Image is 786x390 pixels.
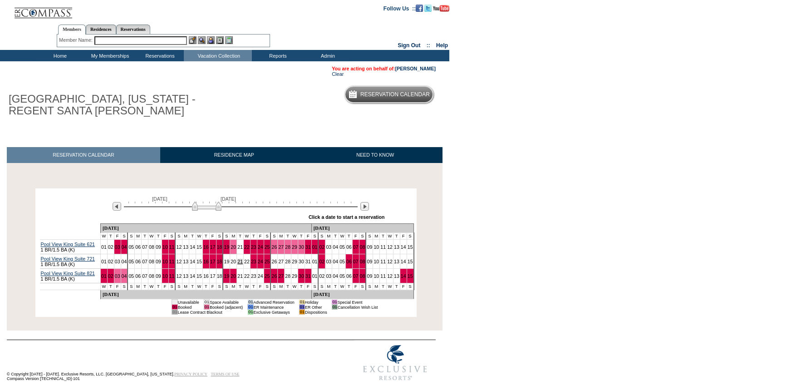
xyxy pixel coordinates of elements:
[41,242,95,247] a: Pool View King Suite 621
[183,259,188,264] a: 13
[332,283,339,290] td: T
[203,273,209,279] a: 16
[108,244,113,250] a: 02
[128,244,134,250] a: 05
[169,244,175,250] a: 11
[394,273,399,279] a: 13
[168,283,175,290] td: S
[84,50,134,61] td: My Memberships
[248,305,253,310] td: 01
[311,290,413,299] td: [DATE]
[305,273,311,279] a: 31
[257,233,264,240] td: F
[101,259,107,264] a: 01
[271,273,277,279] a: 26
[257,283,264,290] td: F
[183,273,188,279] a: 13
[325,283,332,290] td: M
[285,244,290,250] a: 28
[223,283,230,290] td: S
[305,259,311,264] a: 31
[353,244,359,250] a: 07
[345,233,352,240] td: T
[142,244,147,250] a: 07
[190,259,195,264] a: 14
[299,259,304,264] a: 30
[312,244,318,250] a: 01
[148,233,155,240] td: W
[346,244,352,250] a: 06
[292,259,297,264] a: 29
[211,372,240,376] a: TERMS OF USE
[162,244,168,250] a: 10
[366,233,373,240] td: S
[271,244,277,250] a: 26
[216,233,223,240] td: S
[115,259,120,264] a: 03
[172,305,177,310] td: 01
[58,25,86,35] a: Members
[408,273,413,279] a: 15
[156,244,161,250] a: 09
[332,305,337,310] td: 01
[134,50,184,61] td: Reservations
[298,283,305,290] td: T
[387,244,393,250] a: 12
[155,233,162,240] td: T
[332,300,337,305] td: 01
[142,273,147,279] a: 07
[162,259,168,264] a: 10
[128,259,134,264] a: 05
[251,273,256,279] a: 23
[100,283,107,290] td: W
[408,259,413,264] a: 15
[128,233,134,240] td: S
[40,254,101,269] td: 1 BR/1.5 BA (K)
[380,283,387,290] td: T
[207,36,215,44] img: Impersonate
[373,283,380,290] td: M
[223,233,230,240] td: S
[436,42,448,49] a: Help
[175,283,182,290] td: S
[168,233,175,240] td: S
[176,259,182,264] a: 12
[34,50,84,61] td: Home
[115,244,120,250] a: 03
[189,283,196,290] td: T
[250,283,257,290] td: T
[114,233,121,240] td: F
[142,259,147,264] a: 07
[107,283,114,290] td: T
[156,259,161,264] a: 09
[408,244,413,250] a: 15
[270,283,277,290] td: S
[135,244,141,250] a: 06
[184,50,252,61] td: Vacation Collection
[394,259,399,264] a: 13
[387,283,393,290] td: W
[299,300,305,305] td: 01
[387,259,393,264] a: 12
[128,283,134,290] td: S
[237,244,243,250] a: 21
[339,273,345,279] a: 05
[354,340,436,385] img: Exclusive Resorts
[401,259,406,264] a: 14
[149,244,154,250] a: 08
[113,202,121,211] img: Previous
[380,273,386,279] a: 11
[395,66,436,71] a: [PERSON_NAME]
[203,259,209,264] a: 16
[360,244,365,250] a: 08
[308,147,442,163] a: NEED TO KNOW
[162,283,168,290] td: F
[251,259,256,264] a: 23
[114,283,121,290] td: F
[244,259,250,264] a: 22
[196,233,203,240] td: W
[252,50,302,61] td: Reports
[383,5,416,12] td: Follow Us ::
[115,273,120,279] a: 03
[250,233,257,240] td: T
